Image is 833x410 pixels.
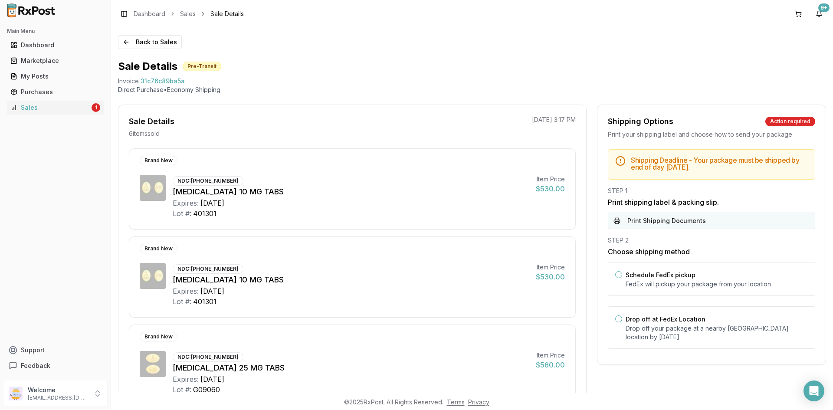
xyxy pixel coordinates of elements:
div: $530.00 [536,184,565,194]
p: 6 item s sold [129,129,160,138]
h1: Sale Details [118,59,177,73]
img: Jardiance 10 MG TABS [140,175,166,201]
div: Sales [10,103,90,112]
p: Welcome [28,386,88,394]
div: [DATE] [200,286,224,296]
div: NDC: [PHONE_NUMBER] [173,264,243,274]
a: Sales [180,10,196,18]
div: $560.00 [536,360,565,370]
div: [DATE] [200,374,224,384]
div: 9+ [818,3,830,12]
div: Item Price [536,175,565,184]
div: Open Intercom Messenger [803,380,824,401]
h2: Main Menu [7,28,104,35]
span: Feedback [21,361,50,370]
div: Marketplace [10,56,100,65]
a: Dashboard [134,10,165,18]
p: [EMAIL_ADDRESS][DOMAIN_NAME] [28,394,88,401]
div: [MEDICAL_DATA] 10 MG TABS [173,186,529,198]
p: Direct Purchase • Economy Shipping [118,85,826,94]
div: Expires: [173,374,199,384]
div: Item Price [536,263,565,272]
a: Dashboard [7,37,104,53]
button: Support [3,342,107,358]
div: Expires: [173,286,199,296]
div: [DATE] [200,198,224,208]
button: Print Shipping Documents [608,213,815,229]
div: G09060 [193,384,220,395]
nav: breadcrumb [134,10,244,18]
div: Dashboard [10,41,100,49]
img: Jardiance 10 MG TABS [140,263,166,289]
h5: Shipping Deadline - Your package must be shipped by end of day [DATE] . [631,157,808,171]
div: STEP 2 [608,236,815,245]
div: $530.00 [536,272,565,282]
button: Sales1 [3,101,107,115]
div: Brand New [140,156,177,165]
img: Jardiance 25 MG TABS [140,351,166,377]
div: Pre-Transit [183,62,221,71]
div: Item Price [536,351,565,360]
div: Expires: [173,198,199,208]
div: Brand New [140,244,177,253]
a: Purchases [7,84,104,100]
div: 401301 [193,208,216,219]
div: NDC: [PHONE_NUMBER] [173,176,243,186]
div: STEP 1 [608,187,815,195]
div: [MEDICAL_DATA] 10 MG TABS [173,274,529,286]
div: Lot #: [173,208,191,219]
div: Brand New [140,332,177,341]
div: Action required [765,117,815,126]
div: Lot #: [173,384,191,395]
div: Sale Details [129,115,174,128]
a: My Posts [7,69,104,84]
p: Drop off your package at a nearby [GEOGRAPHIC_DATA] location by [DATE] . [626,324,808,341]
div: [MEDICAL_DATA] 25 MG TABS [173,362,529,374]
a: Marketplace [7,53,104,69]
a: Sales1 [7,100,104,115]
a: Terms [447,398,465,406]
button: 9+ [812,7,826,21]
button: Purchases [3,85,107,99]
p: FedEx will pickup your package from your location [626,280,808,289]
h3: Print shipping label & packing slip. [608,197,815,207]
button: My Posts [3,69,107,83]
div: My Posts [10,72,100,81]
p: [DATE] 3:17 PM [532,115,576,124]
div: NDC: [PHONE_NUMBER] [173,352,243,362]
div: Shipping Options [608,115,673,128]
a: Privacy [468,398,489,406]
label: Drop off at FedEx Location [626,315,705,323]
button: Marketplace [3,54,107,68]
button: Dashboard [3,38,107,52]
div: 1 [92,103,100,112]
div: Print your shipping label and choose how to send your package [608,130,815,139]
img: User avatar [9,387,23,400]
button: Feedback [3,358,107,374]
div: Lot #: [173,296,191,307]
div: Invoice [118,77,139,85]
h3: Choose shipping method [608,246,815,257]
div: Purchases [10,88,100,96]
div: 401301 [193,296,216,307]
span: Sale Details [210,10,244,18]
img: RxPost Logo [3,3,59,17]
label: Schedule FedEx pickup [626,271,695,279]
button: Back to Sales [118,35,182,49]
span: 31c76c89ba5a [141,77,185,85]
